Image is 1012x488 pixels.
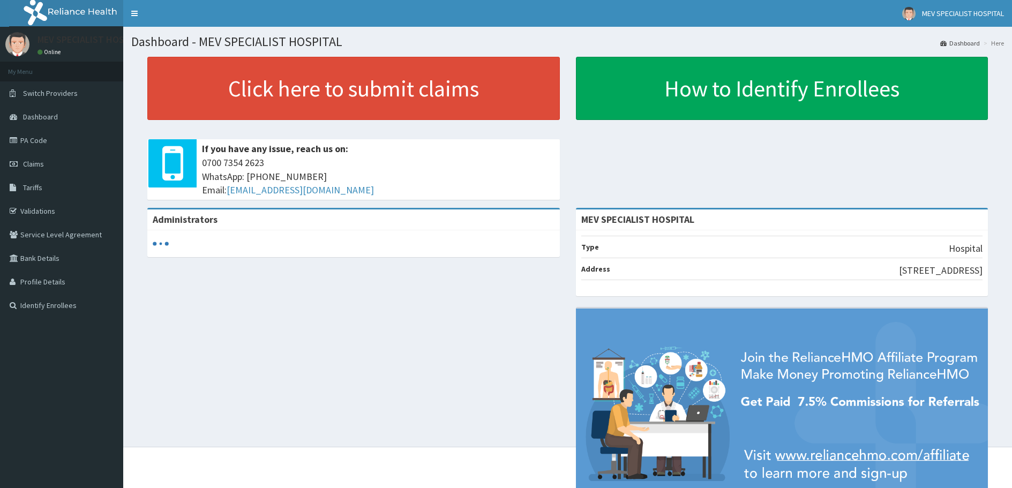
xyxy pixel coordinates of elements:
[581,242,599,252] b: Type
[38,48,63,56] a: Online
[899,264,983,277] p: [STREET_ADDRESS]
[202,156,554,197] span: 0700 7354 2623 WhatsApp: [PHONE_NUMBER] Email:
[922,9,1004,18] span: MEV SPECIALIST HOSPITAL
[940,39,980,48] a: Dashboard
[581,264,610,274] b: Address
[981,39,1004,48] li: Here
[949,242,983,256] p: Hospital
[576,57,988,120] a: How to Identify Enrollees
[227,184,374,196] a: [EMAIL_ADDRESS][DOMAIN_NAME]
[23,183,42,192] span: Tariffs
[202,142,348,155] b: If you have any issue, reach us on:
[23,112,58,122] span: Dashboard
[131,35,1004,49] h1: Dashboard - MEV SPECIALIST HOSPITAL
[153,236,169,252] svg: audio-loading
[147,57,560,120] a: Click here to submit claims
[38,35,148,44] p: MEV SPECIALIST HOSPITAL
[23,159,44,169] span: Claims
[23,88,78,98] span: Switch Providers
[581,213,694,226] strong: MEV SPECIALIST HOSPITAL
[153,213,218,226] b: Administrators
[5,32,29,56] img: User Image
[902,7,916,20] img: User Image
